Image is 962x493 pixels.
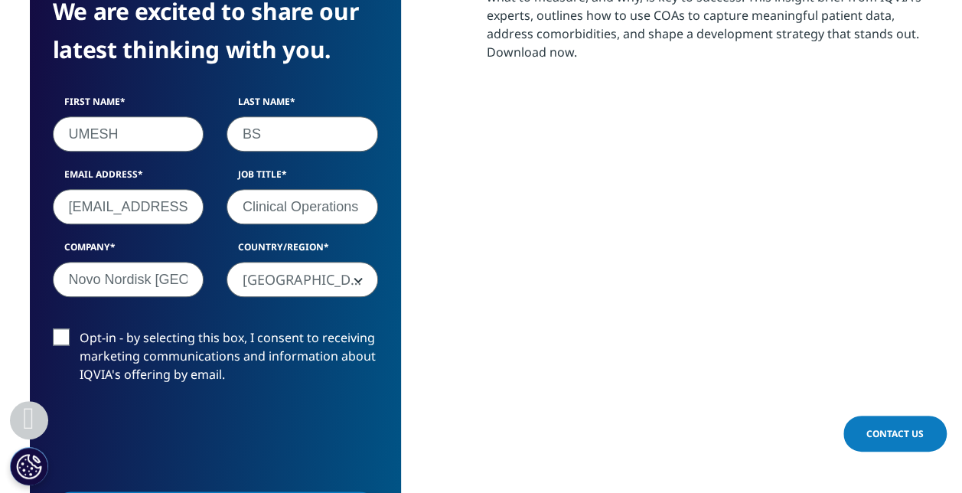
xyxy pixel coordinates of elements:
[10,447,48,485] button: Cookie Settings
[53,328,378,392] label: Opt-in - by selecting this box, I consent to receiving marketing communications and information a...
[227,240,378,262] label: Country/Region
[53,168,204,189] label: Email Address
[227,168,378,189] label: Job Title
[866,427,924,440] span: Contact Us
[227,262,378,297] span: Malaysia
[53,408,285,468] iframe: reCAPTCHA
[843,416,947,452] a: Contact Us
[227,263,377,298] span: Malaysia
[53,240,204,262] label: Company
[53,95,204,116] label: First Name
[227,95,378,116] label: Last Name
